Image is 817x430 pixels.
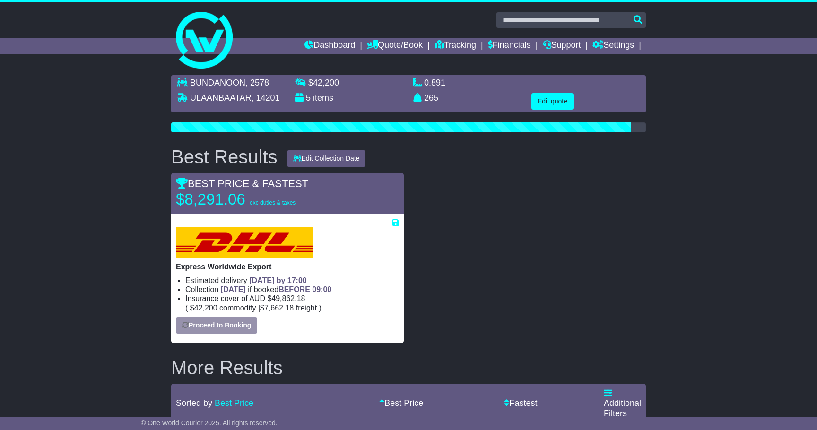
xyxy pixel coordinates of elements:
[141,419,278,427] span: © One World Courier 2025. All rights reserved.
[504,398,537,408] a: Fastest
[304,38,355,54] a: Dashboard
[176,227,313,258] img: DHL: Express Worldwide Export
[313,93,333,103] span: items
[367,38,423,54] a: Quote/Book
[424,78,445,87] span: 0.891
[313,78,339,87] span: 42,200
[194,304,217,312] span: 42,200
[258,304,260,312] span: |
[251,93,279,103] span: , 14201
[308,78,339,87] span: $
[278,285,310,293] span: BEFORE
[185,294,305,303] span: Insurance cover of AUD $
[188,304,319,312] span: $ $
[245,78,269,87] span: , 2578
[312,285,331,293] span: 09:00
[176,178,308,189] span: BEST PRICE & FASTEST
[488,38,531,54] a: Financials
[176,398,212,408] span: Sorted by
[190,93,251,103] span: ULAANBAATAR
[185,285,399,294] li: Collection
[543,38,581,54] a: Support
[592,38,634,54] a: Settings
[296,304,317,312] span: Freight
[424,93,438,103] span: 265
[185,276,399,285] li: Estimated delivery
[604,388,641,418] a: Additional Filters
[219,304,256,312] span: Commodity
[221,285,246,293] span: [DATE]
[176,317,257,334] button: Proceed to Booking
[185,303,323,312] span: ( ).
[176,190,296,209] p: $8,291.06
[379,398,423,408] a: Best Price
[264,304,294,312] span: 7,662.18
[221,285,331,293] span: if booked
[271,294,305,302] span: 49,862.18
[215,398,253,408] a: Best Price
[250,199,296,206] span: exc duties & taxes
[435,38,476,54] a: Tracking
[176,262,399,271] p: Express Worldwide Export
[171,357,646,378] h2: More Results
[249,276,307,284] span: [DATE] by 17:00
[166,146,282,167] div: Best Results
[190,78,245,87] span: BUNDANOON
[287,150,366,167] button: Edit Collection Date
[306,93,311,103] span: 5
[531,93,574,110] button: Edit quote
